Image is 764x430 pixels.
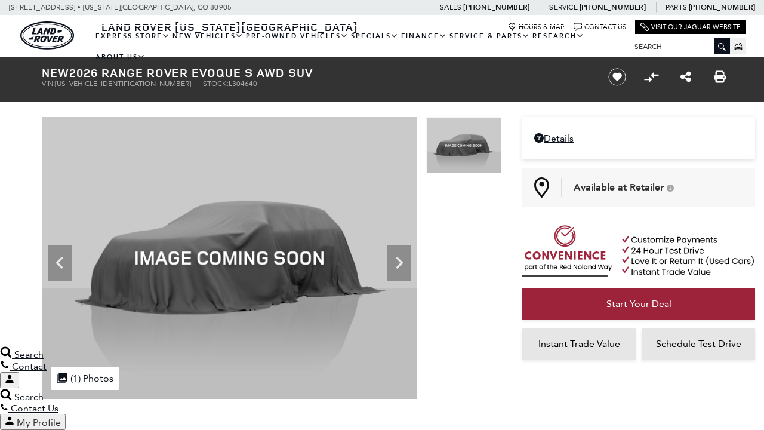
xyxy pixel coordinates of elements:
a: Contact Us [574,23,626,32]
a: New Vehicles [171,26,245,47]
span: Stock: [203,79,229,88]
span: Search [14,349,44,360]
a: land-rover [20,21,74,50]
a: Instant Trade Value [522,328,636,360]
span: Sales [440,3,461,11]
a: Details [534,133,743,144]
span: Land Rover [US_STATE][GEOGRAPHIC_DATA] [101,20,358,34]
a: Hours & Map [508,23,565,32]
a: [PHONE_NUMBER] [689,2,755,12]
a: Research [531,26,586,47]
span: Schedule Test Drive [656,338,741,349]
a: [PHONE_NUMBER] [580,2,646,12]
img: New 2026 Fuji White Land Rover S image 1 [42,117,417,399]
a: EXPRESS STORE [94,26,171,47]
span: Contact [12,361,47,372]
a: Finance [400,26,448,47]
span: My Profile [17,417,61,428]
img: Land Rover [20,21,74,50]
a: Start Your Deal [522,288,755,320]
span: Contact Us [11,403,58,414]
a: Land Rover [US_STATE][GEOGRAPHIC_DATA] [94,20,365,34]
nav: Main Navigation [94,26,626,67]
a: [PHONE_NUMBER] [463,2,529,12]
a: Schedule Test Drive [642,328,755,360]
span: Parts [666,3,687,11]
a: Service & Parts [448,26,531,47]
span: VIN: [42,79,55,88]
span: Available at Retailer [574,181,664,194]
span: [US_VEHICLE_IDENTIFICATION_NUMBER] [55,79,191,88]
span: Instant Trade Value [538,338,620,349]
span: Search [14,391,44,403]
button: Save vehicle [604,67,630,87]
h1: 2026 Range Rover Evoque S AWD SUV [42,66,588,79]
img: New 2026 Fuji White Land Rover S image 1 [426,117,501,174]
strong: New [42,64,69,81]
a: Specials [350,26,400,47]
button: Compare vehicle [642,68,660,86]
span: Start Your Deal [606,298,671,309]
img: Map Pin Icon [534,177,549,198]
a: Visit Our Jaguar Website [640,23,741,32]
a: [STREET_ADDRESS] • [US_STATE][GEOGRAPHIC_DATA], CO 80905 [9,3,232,11]
a: Print this New 2026 Range Rover Evoque S AWD SUV [714,70,726,84]
span: L304640 [229,79,257,88]
span: Service [549,3,577,11]
a: About Us [94,47,147,67]
input: Search [626,39,730,54]
div: Vehicle is in stock and ready for immediate delivery. Due to demand, availability is subject to c... [667,184,674,192]
a: Pre-Owned Vehicles [245,26,350,47]
a: Share this New 2026 Range Rover Evoque S AWD SUV [680,70,691,84]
